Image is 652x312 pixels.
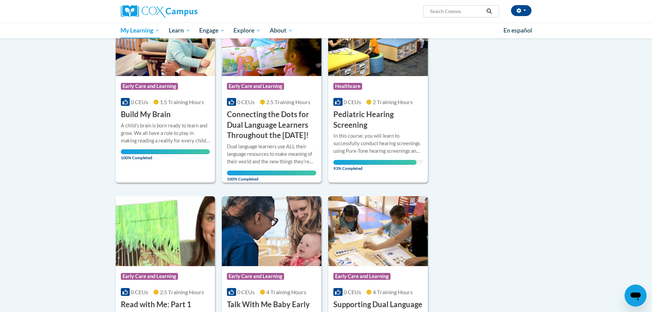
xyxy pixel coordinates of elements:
span: Early Care and Learning [227,83,284,90]
a: About [265,23,297,38]
div: Your progress [227,171,316,175]
a: En español [499,23,537,38]
a: Cox Campus [121,5,251,17]
a: Course LogoEarly Care and Learning0 CEUs2.5 Training Hours Connecting the Dots for Dual Language ... [222,6,321,183]
span: 0 CEUs [237,289,255,295]
span: Learn [169,26,190,35]
span: 0 CEUs [131,99,148,105]
span: 1.5 Training Hours [160,99,204,105]
span: 2.5 Training Hours [160,289,204,295]
span: 0 CEUs [237,99,255,105]
a: Course LogoEarly Care and Learning0 CEUs1.5 Training Hours Build My BrainA child's brain is born ... [116,6,215,183]
a: Engage [195,23,229,38]
span: Early Care and Learning [227,273,284,280]
span: 0 CEUs [344,99,361,105]
span: My Learning [120,26,160,35]
span: 2 Training Hours [373,99,413,105]
span: Early Care and Learning [121,83,178,90]
span: About [270,26,293,35]
h3: Read with Me: Part 1 [121,299,191,310]
span: Early Care and Learning [333,273,391,280]
span: 100% Completed [227,171,316,182]
span: 4 Training Hours [373,289,413,295]
div: In this course, you will learn to successfully conduct hearing screenings using Pure-Tone hearing... [333,132,423,155]
img: Course Logo [222,196,321,266]
img: Course Logo [328,196,428,266]
img: Course Logo [222,6,321,76]
img: Course Logo [328,6,428,76]
h3: Connecting the Dots for Dual Language Learners Throughout the [DATE]! [227,109,316,141]
img: Cox Campus [121,5,197,17]
h3: Build My Brain [121,109,171,120]
div: Main menu [111,23,542,38]
span: Early Care and Learning [121,273,178,280]
img: Course Logo [116,196,215,266]
button: Search [484,7,494,15]
div: Your progress [121,149,210,154]
div: A child's brain is born ready to learn and grow. We all have a role to play in making reading a r... [121,122,210,145]
iframe: Button to launch messaging window [625,285,647,307]
span: 93% Completed [333,160,417,171]
h3: Pediatric Hearing Screening [333,109,423,130]
span: 0 CEUs [131,289,148,295]
div: Your progress [333,160,417,165]
img: Course Logo [116,6,215,76]
input: Search Courses [429,7,484,15]
a: Course LogoHealthcare0 CEUs2 Training Hours Pediatric Hearing ScreeningIn this course, you will l... [328,6,428,183]
a: Learn [164,23,195,38]
span: Engage [199,26,225,35]
span: Healthcare [333,83,362,90]
a: Explore [229,23,265,38]
span: En español [503,27,532,34]
span: 0 CEUs [344,289,361,295]
span: Explore [233,26,261,35]
div: Dual language learners use ALL their language resources to make meaning of their world and the ne... [227,143,316,165]
span: 2.5 Training Hours [266,99,310,105]
span: 4 Training Hours [266,289,306,295]
a: My Learning [116,23,165,38]
span: 100% Completed [121,149,210,160]
button: Account Settings [511,5,532,16]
